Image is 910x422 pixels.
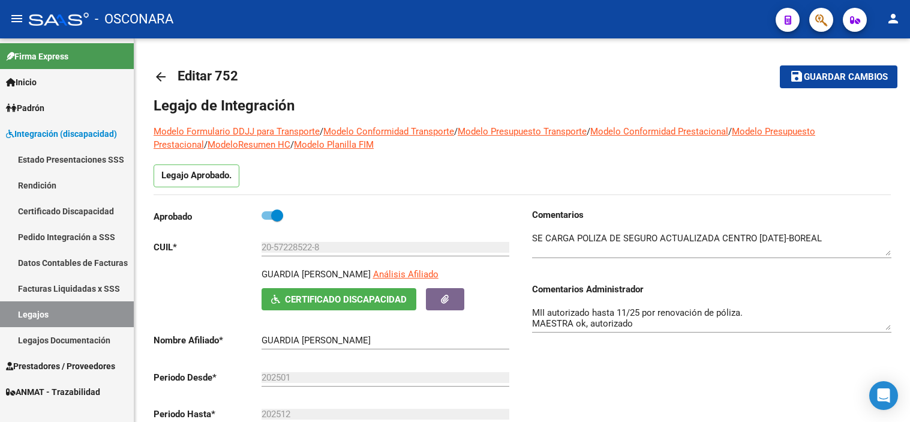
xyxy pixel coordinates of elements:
a: Modelo Formulario DDJJ para Transporte [154,126,320,137]
span: ANMAT - Trazabilidad [6,385,100,399]
p: Aprobado [154,210,262,223]
a: Modelo Presupuesto Transporte [458,126,587,137]
span: Padrón [6,101,44,115]
span: Inicio [6,76,37,89]
p: Nombre Afiliado [154,334,262,347]
button: Certificado Discapacidad [262,288,416,310]
mat-icon: person [886,11,900,26]
mat-icon: arrow_back [154,70,168,84]
span: Editar 752 [178,68,238,83]
button: Guardar cambios [780,65,897,88]
h3: Comentarios [532,208,891,222]
a: ModeloResumen HC [208,139,290,150]
h1: Legajo de Integración [154,96,891,115]
h3: Comentarios Administrador [532,283,891,296]
p: CUIL [154,241,262,254]
a: Modelo Planilla FIM [294,139,374,150]
a: Modelo Conformidad Prestacional [590,126,728,137]
span: Certificado Discapacidad [285,294,407,305]
p: GUARDIA [PERSON_NAME] [262,268,371,281]
p: Periodo Desde [154,371,262,384]
div: Open Intercom Messenger [869,381,898,410]
span: Prestadores / Proveedores [6,360,115,373]
span: - OSCONARA [95,6,173,32]
span: Firma Express [6,50,68,63]
p: Legajo Aprobado. [154,164,239,187]
mat-icon: save [789,69,804,83]
span: Integración (discapacidad) [6,127,117,140]
a: Modelo Conformidad Transporte [323,126,454,137]
mat-icon: menu [10,11,24,26]
p: Periodo Hasta [154,408,262,421]
span: Guardar cambios [804,72,888,83]
span: Análisis Afiliado [373,269,439,280]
